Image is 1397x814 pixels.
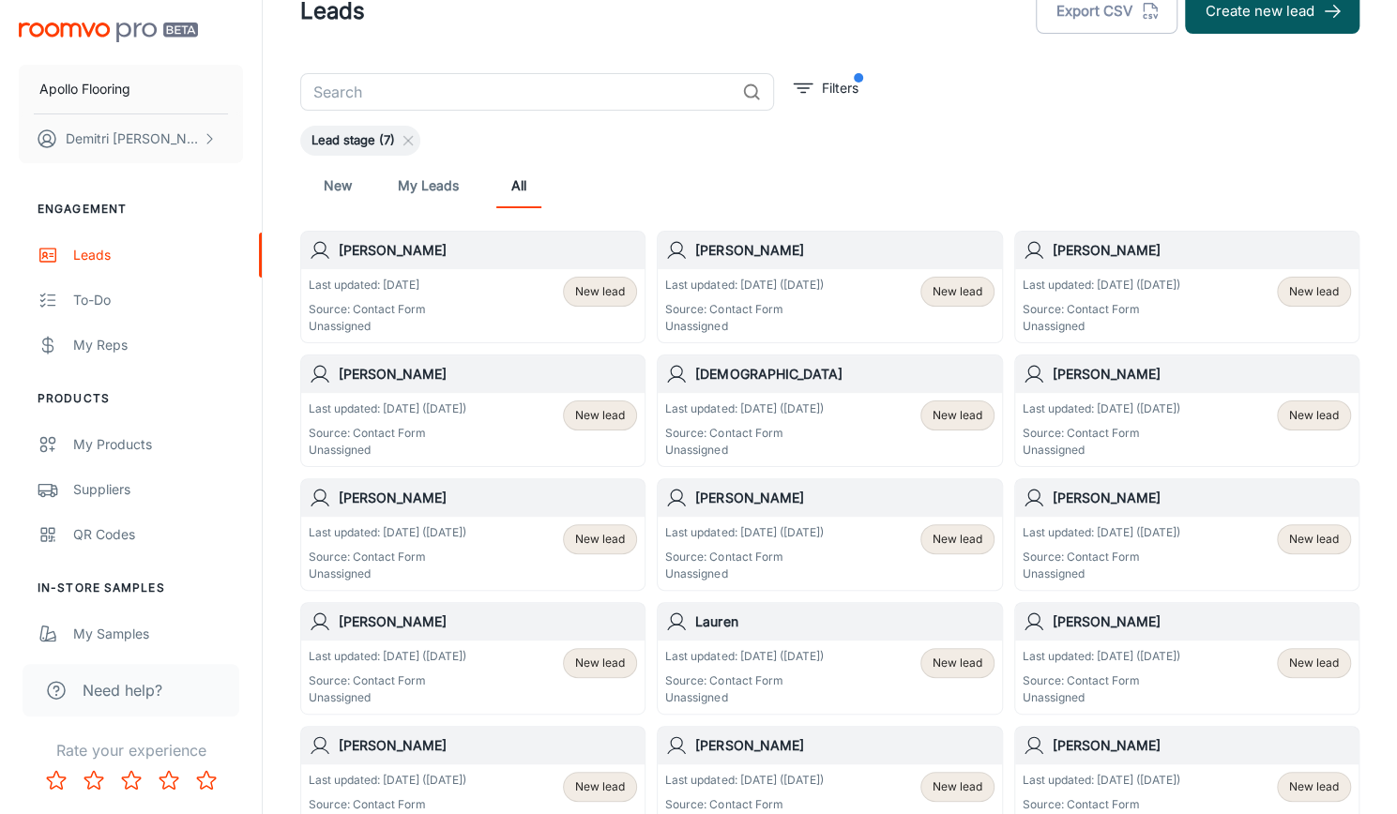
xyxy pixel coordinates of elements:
[695,735,994,756] h6: [PERSON_NAME]
[1023,318,1180,335] p: Unassigned
[1023,772,1180,789] p: Last updated: [DATE] ([DATE])
[309,301,426,318] p: Source: Contact Form
[1289,283,1339,300] span: New lead
[665,796,823,813] p: Source: Contact Form
[339,364,637,384] h6: [PERSON_NAME]
[339,488,637,508] h6: [PERSON_NAME]
[150,761,188,799] button: Rate 4 star
[188,761,225,799] button: Rate 5 star
[933,407,982,424] span: New lead
[315,163,360,208] a: New
[575,531,625,548] span: New lead
[66,128,198,149] p: Demitri [PERSON_NAME]
[1014,231,1359,343] a: [PERSON_NAME]Last updated: [DATE] ([DATE])Source: Contact FormUnassignedNew lead
[1014,478,1359,591] a: [PERSON_NAME]Last updated: [DATE] ([DATE])Source: Contact FormUnassignedNew lead
[300,354,645,467] a: [PERSON_NAME]Last updated: [DATE] ([DATE])Source: Contact FormUnassignedNew lead
[665,672,823,689] p: Source: Contact Form
[933,778,982,795] span: New lead
[665,400,823,417] p: Last updated: [DATE] ([DATE])
[695,240,994,261] h6: [PERSON_NAME]
[309,549,466,565] p: Source: Contact Form
[657,231,1002,343] a: [PERSON_NAME]Last updated: [DATE] ([DATE])Source: Contact FormUnassignedNew lead
[73,245,243,265] div: Leads
[665,689,823,706] p: Unassigned
[113,761,150,799] button: Rate 3 star
[309,648,466,665] p: Last updated: [DATE] ([DATE])
[789,73,863,103] button: filter
[75,761,113,799] button: Rate 2 star
[496,163,541,208] a: All
[73,335,243,355] div: My Reps
[695,364,994,384] h6: [DEMOGRAPHIC_DATA]
[309,318,426,335] p: Unassigned
[1053,364,1351,384] h6: [PERSON_NAME]
[1053,488,1351,508] h6: [PERSON_NAME]
[73,624,243,644] div: My Samples
[309,442,466,459] p: Unassigned
[309,689,466,706] p: Unassigned
[300,126,420,156] div: Lead stage (7)
[39,79,130,99] p: Apollo Flooring
[933,531,982,548] span: New lead
[657,354,1002,467] a: [DEMOGRAPHIC_DATA]Last updated: [DATE] ([DATE])Source: Contact FormUnassignedNew lead
[300,131,406,150] span: Lead stage (7)
[309,672,466,689] p: Source: Contact Form
[1023,565,1180,582] p: Unassigned
[1023,425,1180,442] p: Source: Contact Form
[19,23,198,42] img: Roomvo PRO Beta
[339,735,637,756] h6: [PERSON_NAME]
[19,65,243,113] button: Apollo Flooring
[657,478,1002,591] a: [PERSON_NAME]Last updated: [DATE] ([DATE])Source: Contact FormUnassignedNew lead
[1023,277,1180,294] p: Last updated: [DATE] ([DATE])
[339,611,637,632] h6: [PERSON_NAME]
[695,611,994,632] h6: Lauren
[575,283,625,300] span: New lead
[1053,735,1351,756] h6: [PERSON_NAME]
[1289,655,1339,671] span: New lead
[665,549,823,565] p: Source: Contact Form
[1289,778,1339,795] span: New lead
[309,425,466,442] p: Source: Contact Form
[38,761,75,799] button: Rate 1 star
[309,400,466,417] p: Last updated: [DATE] ([DATE])
[309,772,466,789] p: Last updated: [DATE] ([DATE])
[695,488,994,508] h6: [PERSON_NAME]
[575,655,625,671] span: New lead
[1053,611,1351,632] h6: [PERSON_NAME]
[665,277,823,294] p: Last updated: [DATE] ([DATE])
[665,301,823,318] p: Source: Contact Form
[300,478,645,591] a: [PERSON_NAME]Last updated: [DATE] ([DATE])Source: Contact FormUnassignedNew lead
[665,524,823,541] p: Last updated: [DATE] ([DATE])
[665,772,823,789] p: Last updated: [DATE] ([DATE])
[665,425,823,442] p: Source: Contact Form
[73,434,243,455] div: My Products
[1023,796,1180,813] p: Source: Contact Form
[933,655,982,671] span: New lead
[657,602,1002,715] a: LaurenLast updated: [DATE] ([DATE])Source: Contact FormUnassignedNew lead
[309,796,466,813] p: Source: Contact Form
[575,407,625,424] span: New lead
[398,163,459,208] a: My Leads
[1014,354,1359,467] a: [PERSON_NAME]Last updated: [DATE] ([DATE])Source: Contact FormUnassignedNew lead
[575,778,625,795] span: New lead
[933,283,982,300] span: New lead
[83,679,162,701] span: Need help?
[73,524,243,545] div: QR Codes
[1053,240,1351,261] h6: [PERSON_NAME]
[300,231,645,343] a: [PERSON_NAME]Last updated: [DATE]Source: Contact FormUnassignedNew lead
[1023,689,1180,706] p: Unassigned
[1023,442,1180,459] p: Unassigned
[822,78,858,98] p: Filters
[665,648,823,665] p: Last updated: [DATE] ([DATE])
[15,739,247,761] p: Rate your experience
[1023,301,1180,318] p: Source: Contact Form
[73,479,243,500] div: Suppliers
[665,318,823,335] p: Unassigned
[309,565,466,582] p: Unassigned
[309,277,426,294] p: Last updated: [DATE]
[1289,407,1339,424] span: New lead
[665,565,823,582] p: Unassigned
[1023,524,1180,541] p: Last updated: [DATE] ([DATE])
[73,290,243,310] div: To-do
[1014,602,1359,715] a: [PERSON_NAME]Last updated: [DATE] ([DATE])Source: Contact FormUnassignedNew lead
